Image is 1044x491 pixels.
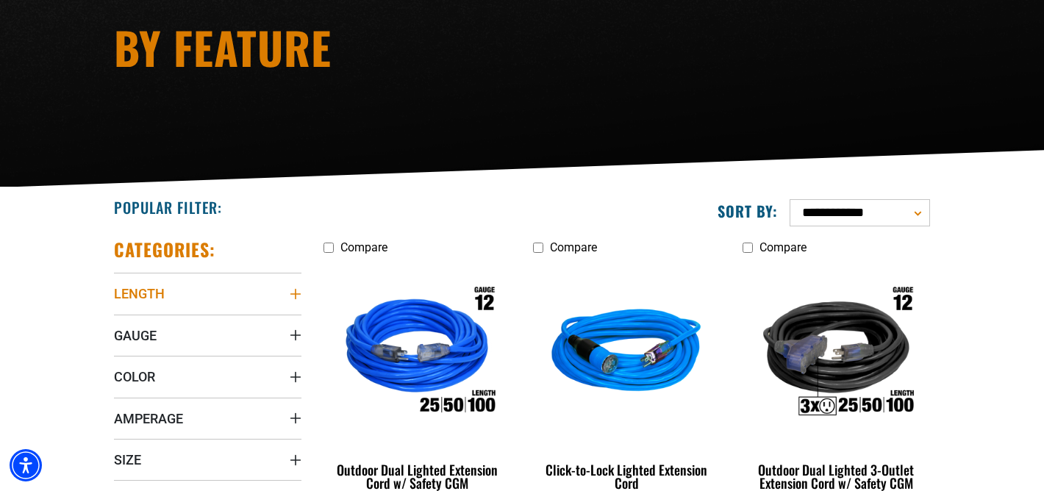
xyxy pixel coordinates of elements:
[114,439,301,480] summary: Size
[114,315,301,356] summary: Gauge
[114,238,215,261] h2: Categories:
[114,398,301,439] summary: Amperage
[323,463,511,490] div: Outdoor Dual Lighted Extension Cord w/ Safety CGM
[114,25,651,69] h1: By Feature
[10,449,42,481] div: Accessibility Menu
[550,240,597,254] span: Compare
[114,356,301,397] summary: Color
[340,240,387,254] span: Compare
[114,368,155,385] span: Color
[718,201,778,221] label: Sort by:
[114,285,165,302] span: Length
[114,273,301,314] summary: Length
[114,410,183,427] span: Amperage
[114,451,141,468] span: Size
[534,269,719,438] img: blue
[759,240,807,254] span: Compare
[533,463,721,490] div: Click-to-Lock Lighted Extension Cord
[743,463,930,490] div: Outdoor Dual Lighted 3-Outlet Extension Cord w/ Safety CGM
[114,327,157,344] span: Gauge
[114,198,222,217] h2: Popular Filter:
[743,269,929,438] img: Outdoor Dual Lighted 3-Outlet Extension Cord w/ Safety CGM
[325,269,510,438] img: Outdoor Dual Lighted Extension Cord w/ Safety CGM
